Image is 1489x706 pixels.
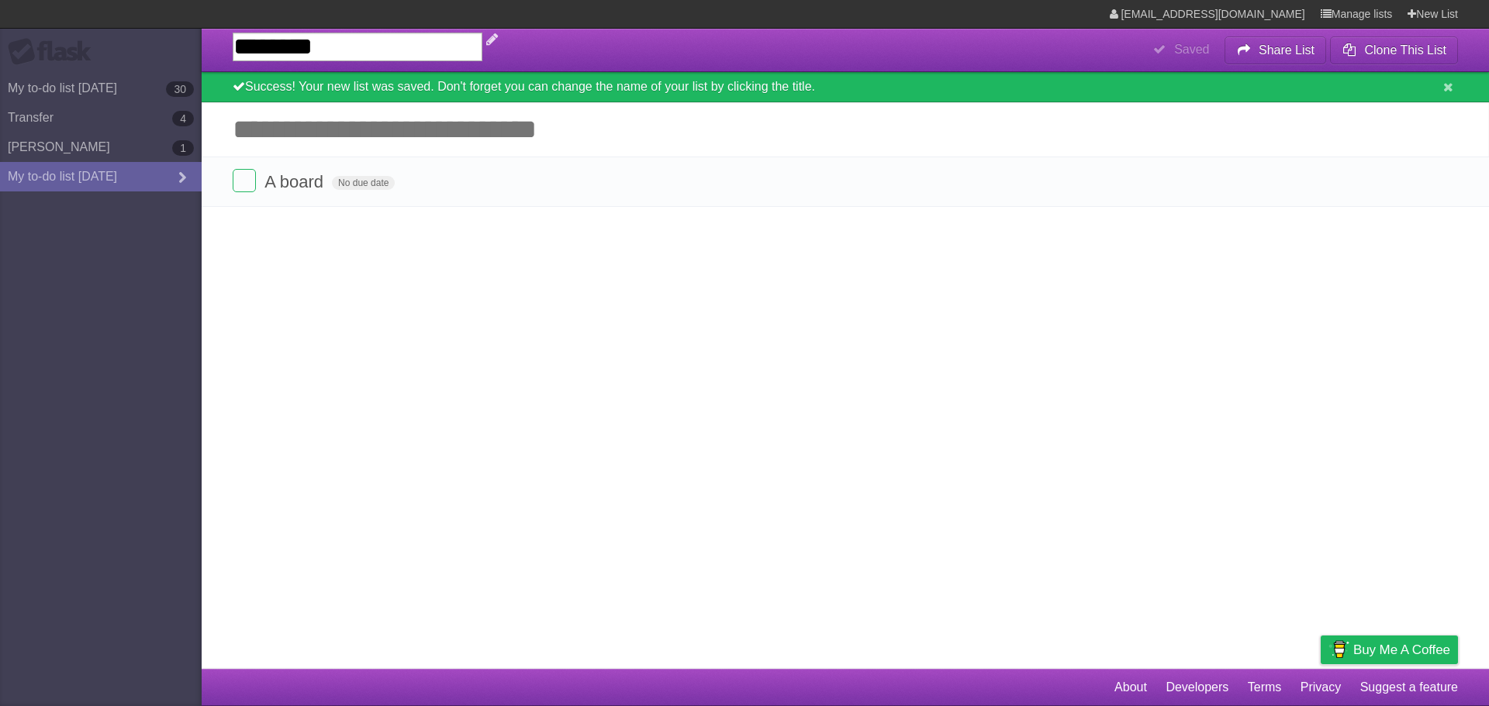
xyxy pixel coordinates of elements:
[1328,636,1349,663] img: Buy me a coffee
[1248,673,1282,702] a: Terms
[1166,673,1228,702] a: Developers
[1360,673,1458,702] a: Suggest a feature
[332,176,395,190] span: No due date
[202,72,1489,102] div: Success! Your new list was saved. Don't forget you can change the name of your list by clicking t...
[166,81,194,97] b: 30
[1330,36,1458,64] button: Clone This List
[8,38,101,66] div: Flask
[172,140,194,156] b: 1
[1114,673,1147,702] a: About
[233,169,256,192] label: Done
[1353,636,1450,663] span: Buy me a coffee
[1364,43,1446,57] b: Clone This List
[1301,673,1341,702] a: Privacy
[172,111,194,126] b: 4
[264,172,327,191] span: A board
[1225,36,1327,64] button: Share List
[1321,635,1458,664] a: Buy me a coffee
[1174,43,1209,56] b: Saved
[1259,43,1315,57] b: Share List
